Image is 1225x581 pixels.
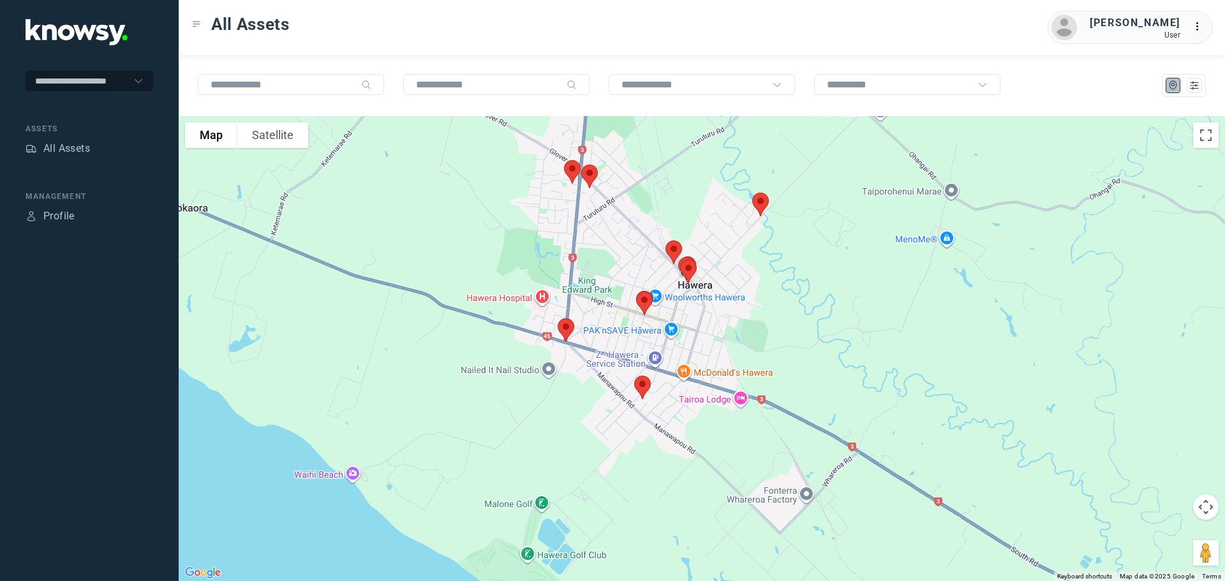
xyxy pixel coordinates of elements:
[1193,19,1208,36] div: :
[1090,31,1180,40] div: User
[1202,573,1221,580] a: Terms (opens in new tab)
[1168,80,1179,91] div: Map
[567,80,577,90] div: Search
[26,123,153,135] div: Assets
[1090,15,1180,31] div: [PERSON_NAME]
[1194,22,1206,31] tspan: ...
[1193,540,1219,566] button: Drag Pegman onto the map to open Street View
[1189,80,1200,91] div: List
[182,564,224,581] a: Open this area in Google Maps (opens a new window)
[26,19,128,45] img: Application Logo
[1120,573,1194,580] span: Map data ©2025 Google
[26,141,90,156] a: AssetsAll Assets
[182,564,224,581] img: Google
[26,209,75,224] a: ProfileProfile
[192,20,201,29] div: Toggle Menu
[26,143,37,154] div: Assets
[237,122,308,148] button: Show satellite imagery
[1057,572,1112,581] button: Keyboard shortcuts
[1051,15,1077,40] img: avatar.png
[1193,122,1219,148] button: Toggle fullscreen view
[43,141,90,156] div: All Assets
[26,210,37,222] div: Profile
[361,80,371,90] div: Search
[211,13,290,36] span: All Assets
[185,122,237,148] button: Show street map
[1193,19,1208,34] div: :
[43,209,75,224] div: Profile
[26,191,153,202] div: Management
[1193,494,1219,520] button: Map camera controls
